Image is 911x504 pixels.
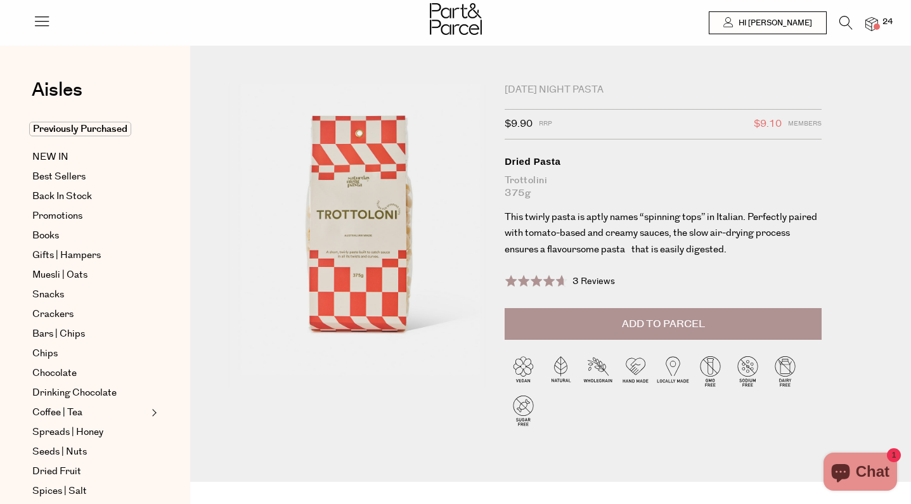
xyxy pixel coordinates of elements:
span: Add to Parcel [622,317,705,332]
a: Muesli | Oats [32,268,148,283]
div: [DATE] Night Pasta [505,84,822,96]
img: P_P-ICONS-Live_Bec_V11_Dairy_Free.svg [766,352,804,390]
div: Dried Pasta [505,155,822,168]
a: Promotions [32,209,148,224]
img: P_P-ICONS-Live_Bec_V11_Sugar_Free.svg [505,392,542,429]
inbox-online-store-chat: Shopify online store chat [820,453,901,494]
a: Dried Fruit [32,464,148,479]
a: Chips [32,346,148,361]
img: P_P-ICONS-Live_Bec_V11_Wholegrain.svg [579,352,617,390]
span: Books [32,228,59,243]
img: P_P-ICONS-Live_Bec_V11_GMO_Free.svg [692,352,729,390]
span: Chips [32,346,58,361]
button: Expand/Collapse Coffee | Tea [148,405,157,420]
a: Drinking Chocolate [32,385,148,401]
span: NEW IN [32,150,68,165]
span: Gifts | Hampers [32,248,101,263]
span: Dried Fruit [32,464,81,479]
img: Dried Pasta [228,84,486,387]
span: Crackers [32,307,74,322]
a: Best Sellers [32,169,148,184]
span: Promotions [32,209,82,224]
span: Chocolate [32,366,77,381]
img: P_P-ICONS-Live_Bec_V11_Sodium_Free.svg [729,352,766,390]
span: Spreads | Honey [32,425,103,440]
a: Aisles [32,81,82,112]
img: P_P-ICONS-Live_Bec_V11_Locally_Made_2.svg [654,352,692,390]
img: P_P-ICONS-Live_Bec_V11_Handmade.svg [617,352,654,390]
a: Books [32,228,148,243]
a: Gifts | Hampers [32,248,148,263]
span: Snacks [32,287,64,302]
a: Crackers [32,307,148,322]
a: Spreads | Honey [32,425,148,440]
span: RRP [539,116,552,132]
a: Bars | Chips [32,326,148,342]
a: Seeds | Nuts [32,444,148,460]
a: Spices | Salt [32,484,148,499]
span: Muesli | Oats [32,268,87,283]
span: Members [788,116,822,132]
span: 24 [879,16,896,28]
span: This twirly pasta is aptly names “spinning tops” in Italian. Perfectly paired with tomato-based a... [505,210,817,256]
img: Part&Parcel [430,3,482,35]
span: $9.90 [505,116,533,132]
button: Add to Parcel [505,308,822,340]
img: P_P-ICONS-Live_Bec_V11_Vegan.svg [505,352,542,390]
a: Hi [PERSON_NAME] [709,11,827,34]
a: Chocolate [32,366,148,381]
span: Aisles [32,76,82,104]
span: Spices | Salt [32,484,87,499]
span: Previously Purchased [29,122,131,136]
a: Previously Purchased [32,122,148,137]
span: Seeds | Nuts [32,444,87,460]
a: 24 [865,17,878,30]
img: P_P-ICONS-Live_Bec_V11_Natural.svg [542,352,579,390]
a: Back In Stock [32,189,148,204]
span: Back In Stock [32,189,92,204]
a: Coffee | Tea [32,405,148,420]
a: NEW IN [32,150,148,165]
span: Hi [PERSON_NAME] [735,18,812,29]
span: Bars | Chips [32,326,85,342]
span: Best Sellers [32,169,86,184]
span: Coffee | Tea [32,405,82,420]
span: 3 Reviews [572,275,615,288]
div: Trottolini 375g [505,174,822,200]
span: $9.10 [754,116,782,132]
span: Drinking Chocolate [32,385,117,401]
a: Snacks [32,287,148,302]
